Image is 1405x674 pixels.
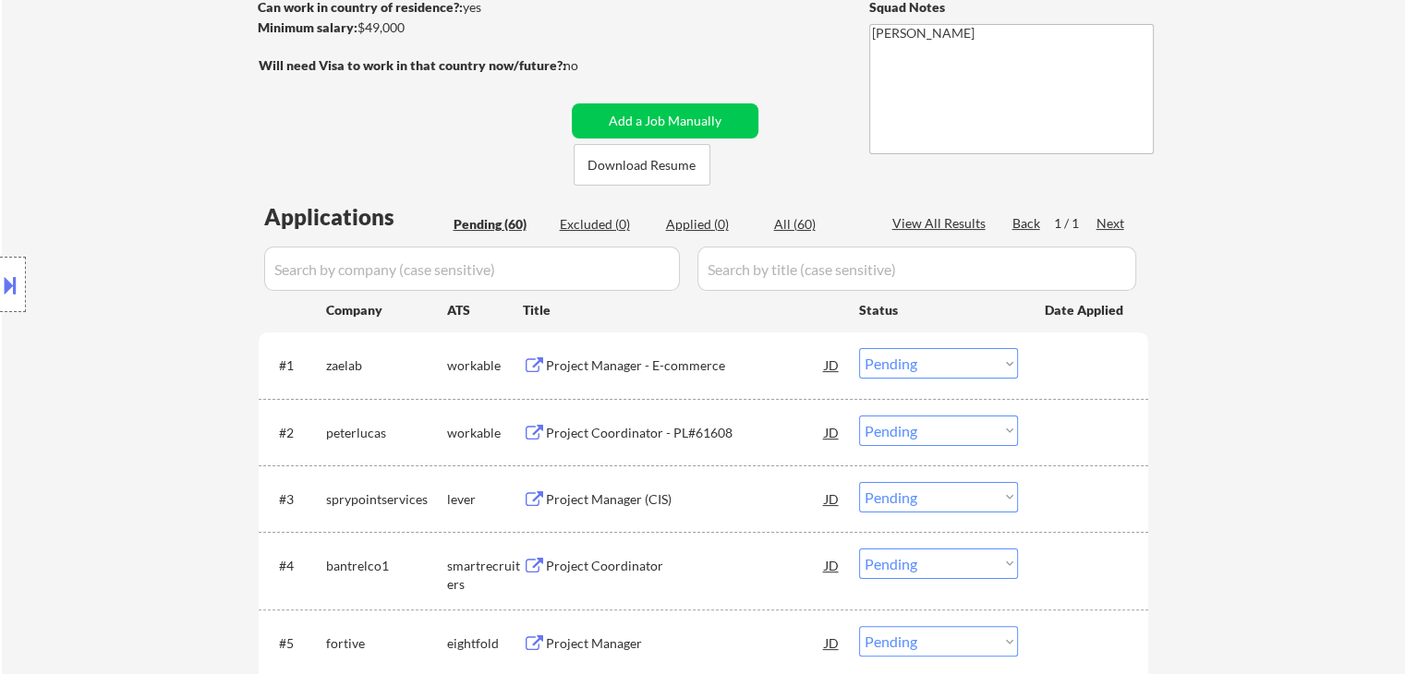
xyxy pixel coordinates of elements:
[546,424,825,442] div: Project Coordinator - PL#61608
[264,247,680,291] input: Search by company (case sensitive)
[546,634,825,653] div: Project Manager
[447,356,523,375] div: workable
[892,214,991,233] div: View All Results
[326,301,447,319] div: Company
[258,19,357,35] strong: Minimum salary:
[823,348,842,381] div: JD
[1012,214,1042,233] div: Back
[560,215,652,234] div: Excluded (0)
[326,634,447,653] div: fortive
[447,557,523,593] div: smartrecruiters
[823,415,842,449] div: JD
[454,215,546,234] div: Pending (60)
[666,215,758,234] div: Applied (0)
[546,557,825,575] div: Project Coordinator
[1054,214,1096,233] div: 1 / 1
[447,490,523,509] div: lever
[697,247,1136,291] input: Search by title (case sensitive)
[326,490,447,509] div: sprypointservices
[574,144,710,186] button: Download Resume
[259,57,566,73] strong: Will need Visa to work in that country now/future?:
[447,424,523,442] div: workable
[447,634,523,653] div: eightfold
[823,548,842,582] div: JD
[823,626,842,659] div: JD
[447,301,523,319] div: ATS
[859,293,1018,326] div: Status
[563,56,616,75] div: no
[279,490,311,509] div: #3
[326,557,447,575] div: bantrelco1
[1096,214,1126,233] div: Next
[279,634,311,653] div: #5
[264,206,447,228] div: Applications
[523,301,842,319] div: Title
[326,424,447,442] div: peterlucas
[774,215,866,234] div: All (60)
[258,18,565,37] div: $49,000
[279,557,311,575] div: #4
[823,482,842,515] div: JD
[546,356,825,375] div: Project Manager - E-commerce
[572,103,758,138] button: Add a Job Manually
[326,356,447,375] div: zaelab
[1045,301,1126,319] div: Date Applied
[546,490,825,509] div: Project Manager (CIS)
